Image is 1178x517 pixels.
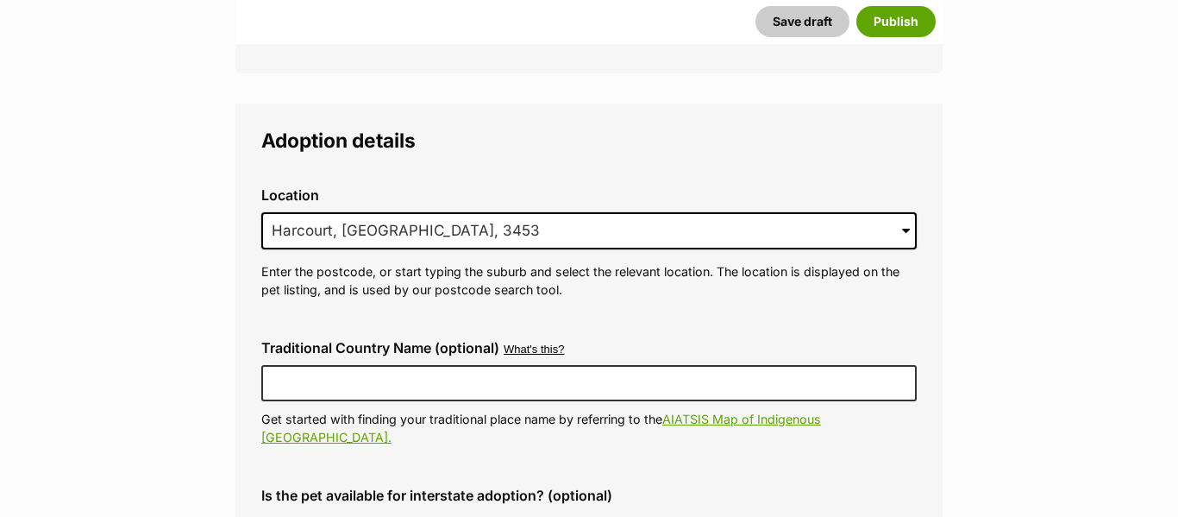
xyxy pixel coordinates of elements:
button: Save draft [755,6,849,37]
button: What's this? [504,344,564,356]
button: Publish [856,6,936,37]
label: Traditional Country Name (optional) [261,340,499,356]
p: Get started with finding your traditional place name by referring to the [261,410,917,447]
label: Is the pet available for interstate adoption? (optional) [261,488,917,503]
p: Enter the postcode, or start typing the suburb and select the relevant location. The location is ... [261,262,917,299]
legend: Adoption details [261,129,917,152]
input: Enter suburb or postcode [261,212,917,250]
label: Location [261,187,917,203]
